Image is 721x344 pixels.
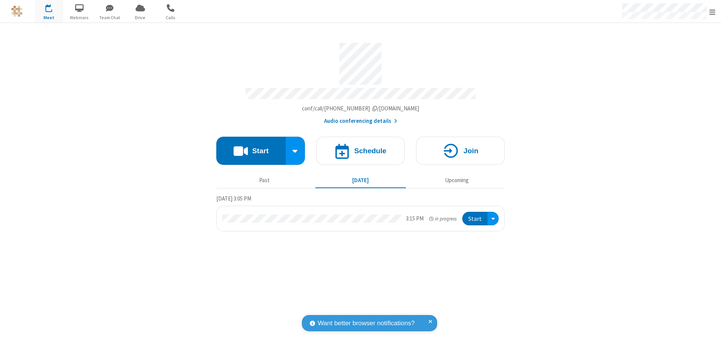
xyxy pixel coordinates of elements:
[316,137,405,165] button: Schedule
[429,215,457,222] em: in progress
[462,212,487,226] button: Start
[65,14,94,21] span: Webinars
[318,318,415,328] span: Want better browser notifications?
[216,37,505,125] section: Account details
[354,147,386,154] h4: Schedule
[406,214,424,223] div: 3:15 PM
[216,194,505,232] section: Today's Meetings
[702,324,715,339] iframe: Chat
[416,137,505,165] button: Join
[126,14,154,21] span: Drive
[302,104,419,113] button: Copy my meeting room linkCopy my meeting room link
[324,117,397,125] button: Audio conferencing details
[35,14,63,21] span: Meet
[216,195,251,202] span: [DATE] 3:05 PM
[219,173,310,187] button: Past
[412,173,502,187] button: Upcoming
[157,14,185,21] span: Calls
[463,147,478,154] h4: Join
[286,137,305,165] div: Start conference options
[11,6,23,17] img: QA Selenium DO NOT DELETE OR CHANGE
[252,147,268,154] h4: Start
[216,137,286,165] button: Start
[315,173,406,187] button: [DATE]
[487,212,499,226] div: Open menu
[302,105,419,112] span: Copy my meeting room link
[51,4,56,10] div: 1
[96,14,124,21] span: Team Chat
